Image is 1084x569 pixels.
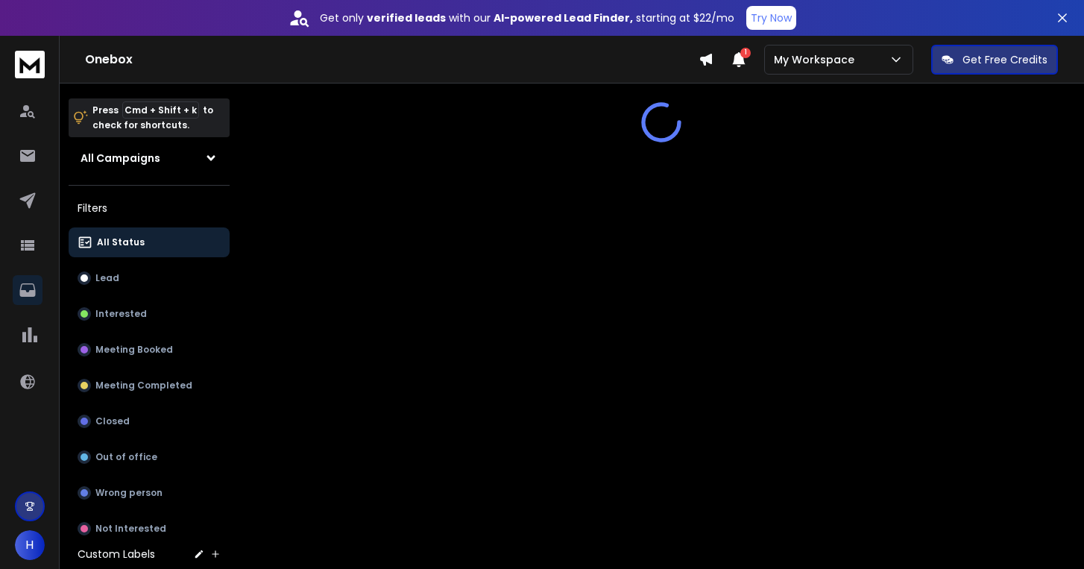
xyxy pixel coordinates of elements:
p: Out of office [95,451,157,463]
p: Wrong person [95,487,163,499]
button: Closed [69,406,230,436]
button: H [15,530,45,560]
p: Get only with our starting at $22/mo [320,10,734,25]
h1: Onebox [85,51,699,69]
p: Interested [95,308,147,320]
button: Not Interested [69,514,230,544]
p: Meeting Booked [95,344,173,356]
button: All Status [69,227,230,257]
button: Out of office [69,442,230,472]
button: Meeting Booked [69,335,230,365]
button: Meeting Completed [69,371,230,400]
button: Lead [69,263,230,293]
img: logo [15,51,45,78]
p: All Status [97,236,145,248]
p: Try Now [751,10,792,25]
button: Wrong person [69,478,230,508]
p: Press to check for shortcuts. [92,103,213,133]
h1: All Campaigns [81,151,160,166]
p: Get Free Credits [962,52,1047,67]
button: Try Now [746,6,796,30]
button: All Campaigns [69,143,230,173]
span: 1 [740,48,751,58]
p: Meeting Completed [95,380,192,392]
button: Interested [69,299,230,329]
p: My Workspace [774,52,860,67]
p: Closed [95,415,130,427]
h3: Filters [69,198,230,219]
p: Lead [95,272,119,284]
h3: Custom Labels [78,547,155,562]
strong: AI-powered Lead Finder, [494,10,633,25]
span: Cmd + Shift + k [122,101,199,119]
button: Get Free Credits [931,45,1058,75]
strong: verified leads [367,10,446,25]
p: Not Interested [95,523,166,535]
